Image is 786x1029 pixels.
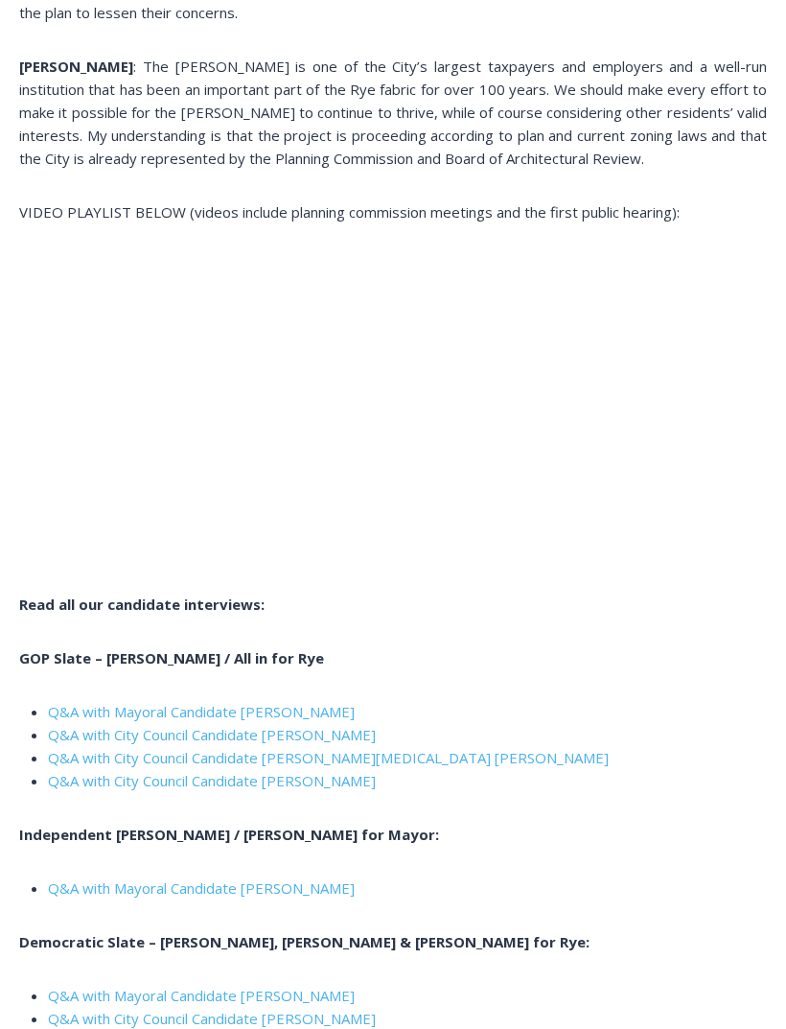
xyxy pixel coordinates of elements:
[19,648,324,667] strong: GOP Slate – [PERSON_NAME] / All in for Rye
[48,702,355,721] a: Q&A with Mayoral Candidate [PERSON_NAME]
[19,57,133,76] b: [PERSON_NAME]
[48,771,376,790] a: Q&A with City Council Candidate [PERSON_NAME]
[48,1009,376,1028] a: Q&A with City Council Candidate [PERSON_NAME]
[48,748,609,767] a: Q&A with City Council Candidate [PERSON_NAME][MEDICAL_DATA] [PERSON_NAME]
[19,57,767,168] span: : The [PERSON_NAME] is one of the City’s largest taxpayers and employers and a well-run instituti...
[19,825,439,844] strong: Independent [PERSON_NAME] / [PERSON_NAME] for Mayor:
[19,254,556,556] iframe: YouTube video player
[19,200,767,223] p: VIDEO PLAYLIST BELOW (videos include planning commission meetings and the first public hearing):
[19,595,265,614] strong: Read all our candidate interviews:
[48,986,355,1005] a: Q&A with Mayoral Candidate [PERSON_NAME]
[19,932,589,951] strong: Democratic Slate – [PERSON_NAME], [PERSON_NAME] & [PERSON_NAME] for Rye:
[48,725,376,744] a: Q&A with City Council Candidate [PERSON_NAME]
[48,878,355,898] a: Q&A with Mayoral Candidate [PERSON_NAME]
